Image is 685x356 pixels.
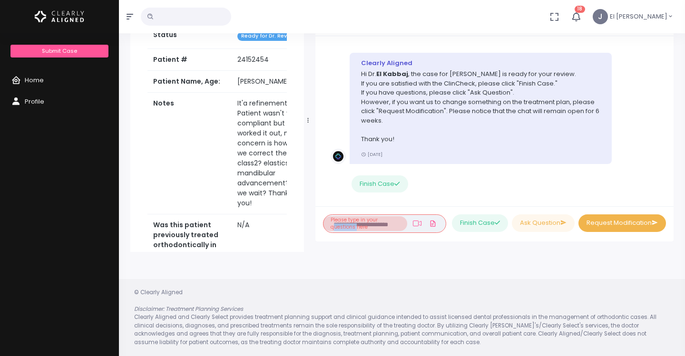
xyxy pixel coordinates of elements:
span: Home [25,76,44,85]
em: Disclaimer: Treatment Planning Services [134,305,243,313]
td: 24152454 [232,49,309,71]
span: Ready for Dr. Review [237,32,300,41]
p: Hi Dr. , the case for [PERSON_NAME] is ready for your review. If you are satisfied with the ClinC... [361,69,600,144]
span: Submit Case [42,47,77,55]
td: [PERSON_NAME], 9 [232,71,309,93]
span: Profile [25,97,44,106]
b: El Kabbaj [376,69,408,78]
a: Add Files [427,215,439,232]
button: Ask Question [512,214,575,232]
td: N/A [232,214,309,266]
img: Logo Horizontal [35,7,84,27]
button: Finish Case [352,175,408,193]
th: Notes [147,93,232,214]
span: 18 [575,6,585,13]
span: El [PERSON_NAME] [610,12,667,21]
a: Add Loom Video [411,220,423,227]
th: Patient # [147,48,232,71]
div: scrollable content [323,44,666,197]
li: Please type in your questions here [323,216,407,231]
button: Request Modification [578,214,666,232]
div: © Clearly Aligned Clearly Aligned and Clearly Select provides treatment planning support and clin... [125,289,679,347]
th: Was this patient previously treated orthodontically in the past? [147,214,232,266]
span: J [593,9,608,24]
div: Clearly Aligned [361,58,600,68]
th: Patient Name, Age: [147,71,232,93]
th: Status [147,24,232,48]
a: Submit Case [10,45,108,58]
small: [DATE] [361,151,382,157]
button: Finish Case [452,214,508,232]
td: It'a refinement. Patient wasn't very compliant but we worked it out, my concern is how do we corr... [232,93,309,214]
